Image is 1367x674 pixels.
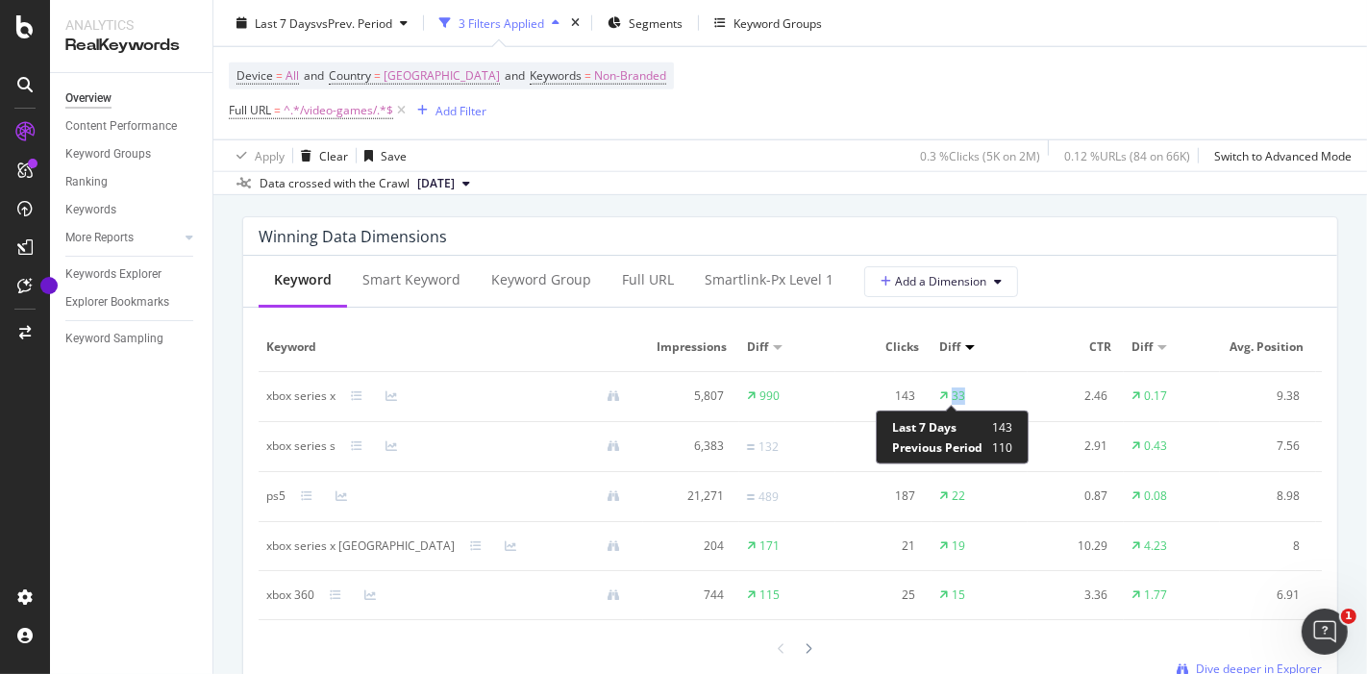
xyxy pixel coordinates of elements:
span: Device [236,67,273,84]
div: 0.3 % Clicks ( 5K on 2M ) [920,147,1040,163]
span: Non-Branded [594,62,666,89]
a: Overview [65,88,199,109]
span: Diff [747,338,768,356]
div: 22 [952,487,965,505]
span: Last 7 Days [255,14,316,31]
button: Clear [293,140,348,171]
span: [GEOGRAPHIC_DATA] [384,62,500,89]
span: Last 7 Days [892,419,957,436]
div: Analytics [65,15,197,35]
div: Keywords Explorer [65,264,162,285]
div: 744 [651,587,724,604]
div: Ranking [65,172,108,192]
img: Equal [747,444,755,450]
a: Keywords [65,200,199,220]
div: 489 [758,488,779,506]
a: Keywords Explorer [65,264,199,285]
div: 187 [843,487,916,505]
div: 115 [759,587,780,604]
div: Keyword Sampling [65,329,163,349]
div: Winning Data Dimensions [259,227,447,246]
div: 3.36 [1035,587,1108,604]
div: 25 [843,587,916,604]
div: 9.38 [1228,387,1301,405]
div: 143 [843,387,916,405]
div: ps5 [266,487,286,505]
button: 3 Filters Applied [432,8,567,38]
div: 0.12 % URLs ( 84 on 66K ) [1064,147,1190,163]
span: Full URL [229,102,271,118]
div: 4.23 [1144,537,1167,555]
div: 6,383 [651,437,724,455]
a: Ranking [65,172,199,192]
span: = [374,67,381,84]
div: Keyword Groups [65,144,151,164]
div: 5,807 [651,387,724,405]
span: Avg. Position [1228,338,1304,356]
button: Last 7 DaysvsPrev. Period [229,8,415,38]
span: 1 [1341,609,1356,624]
div: RealKeywords [65,35,197,57]
span: Diff [939,338,960,356]
span: Clicks [843,338,919,356]
div: Full URL [622,270,674,289]
div: Data crossed with the Crawl [260,175,410,192]
span: Diff [1131,338,1153,356]
div: Add Filter [435,102,486,118]
button: Keyword Groups [707,8,830,38]
div: 21 [843,537,916,555]
div: Keyword Group [491,270,591,289]
div: times [567,13,584,33]
span: Country [329,67,371,84]
button: Save [357,140,407,171]
a: Content Performance [65,116,199,137]
span: and [505,67,525,84]
span: = [276,67,283,84]
div: 33 [952,387,965,405]
span: Segments [629,14,683,31]
span: = [274,102,281,118]
span: Add a Dimension [881,273,986,289]
div: Save [381,147,407,163]
a: Keyword Groups [65,144,199,164]
div: 10.29 [1035,537,1108,555]
div: More Reports [65,228,134,248]
div: 19 [952,537,965,555]
span: CTR [1035,338,1111,356]
div: 2.91 [1035,437,1108,455]
div: 7.56 [1228,437,1301,455]
iframe: Intercom live chat [1302,609,1348,655]
div: 8.98 [1228,487,1301,505]
span: Keyword [266,338,631,356]
span: Previous Period [892,439,982,456]
span: 2025 Sep. 12th [417,175,455,192]
div: 132 [758,438,779,456]
div: Tooltip anchor [40,277,58,294]
div: 2.46 [1035,387,1108,405]
a: Keyword Sampling [65,329,199,349]
button: Add a Dimension [864,266,1018,297]
button: Segments [600,8,690,38]
div: xbox series x canada [266,537,455,555]
div: 8 [1228,537,1301,555]
div: xbox series x [266,387,336,405]
div: xbox 360 [266,587,314,604]
div: Explorer Bookmarks [65,292,169,312]
span: = [584,67,591,84]
div: Content Performance [65,116,177,137]
button: Add Filter [410,99,486,122]
div: 0.87 [1035,487,1108,505]
div: Apply [255,147,285,163]
div: 6.91 [1228,587,1301,604]
button: Switch to Advanced Mode [1206,140,1352,171]
div: Keyword Groups [733,14,822,31]
div: 0.17 [1144,387,1167,405]
div: Clear [319,147,348,163]
button: Apply [229,140,285,171]
button: [DATE] [410,172,478,195]
div: Keyword [274,270,332,289]
div: 0.08 [1144,487,1167,505]
div: 15 [952,587,965,604]
span: All [286,62,299,89]
div: Keywords [65,200,116,220]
